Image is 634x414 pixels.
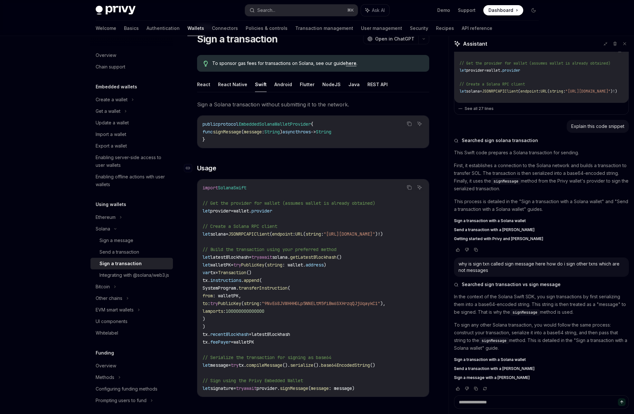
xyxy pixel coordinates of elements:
span: await [244,385,257,391]
span: ) [375,231,378,237]
div: Create a wallet [96,96,128,104]
span: ( [547,89,550,94]
button: Ask AI [361,4,389,16]
h5: Using wallets [96,201,126,208]
span: // Serialize the transaction for signing as base64 [203,355,331,360]
div: Integrating with @solana/web3.js [99,271,169,279]
span: provider. [257,385,280,391]
a: Sign a message [90,235,173,246]
span: // Sign using the Privy Embedded Wallet [203,378,303,383]
span: latestBlockhash [251,331,290,337]
span: from [203,293,213,299]
span: signMessage [280,385,308,391]
a: Sign a transaction with a Solana wallet [454,218,629,223]
span: ) [280,129,282,135]
span: tx. [239,362,246,368]
span: ( [241,301,244,306]
span: = [249,331,251,337]
span: ) [203,316,205,322]
span: try [251,254,259,260]
span: Sign a transaction with a Solana wallet [454,218,526,223]
span: ( [264,262,267,268]
span: recentBlockhash [210,331,249,337]
span: SystemProgram. [203,285,239,291]
span: Send a transaction with a [PERSON_NAME] [454,366,535,371]
span: let [459,68,466,73]
span: let [203,231,210,237]
a: Overview [90,50,173,61]
span: message [311,385,329,391]
a: Demo [437,7,450,14]
span: tx [210,270,215,275]
span: ⌘ K [347,8,354,13]
div: Import a wallet [96,130,126,138]
span: : [563,89,565,94]
span: signMessage [482,338,506,343]
span: try [210,301,218,306]
button: NodeJS [322,77,341,92]
span: } [203,137,205,142]
span: // Get the provider for wallet (assumes wallet is already obtained) [459,61,610,66]
span: string [267,262,282,268]
button: Ask AI [415,120,424,128]
div: Sign a transaction [99,260,142,267]
span: : [538,89,541,94]
span: URL [541,89,547,94]
span: ( [259,277,262,283]
div: EVM smart wallets [96,306,134,314]
p: In the context of the Solana Swift SDK, you sign transactions by first serializing them into a ba... [454,293,629,316]
a: Policies & controls [246,21,288,36]
span: instructions [210,277,241,283]
div: Send a transaction [99,248,139,256]
span: solana. [272,254,290,260]
button: Ask AI [415,183,424,192]
span: async [282,129,295,135]
span: Sign a transaction with a Solana wallet [454,357,526,362]
a: Send a transaction with a [PERSON_NAME] [454,227,629,232]
span: throws [295,129,311,135]
span: let [459,89,466,94]
button: Searched sign solana transaction [454,137,629,144]
a: Import a wallet [90,129,173,140]
span: ! [613,89,615,94]
span: try [231,362,239,368]
a: Integrating with @solana/web3.js [90,269,173,281]
span: { [311,121,313,127]
span: = [231,262,233,268]
span: "[URL][DOMAIN_NAME]" [324,231,375,237]
a: Configuring funding methods [90,383,173,395]
span: : [293,231,295,237]
a: Whitelabel [90,327,173,339]
a: Connectors [212,21,238,36]
span: ( [241,129,244,135]
span: string [244,301,259,306]
span: ( [518,89,520,94]
span: Send a transaction with a [PERSON_NAME] [454,227,535,232]
span: Transaction [218,270,246,275]
span: base64EncodedString [321,362,370,368]
span: // Create a Solana RPC client [459,82,525,87]
div: Enabling server-side access to user wallets [96,154,169,169]
span: = [249,254,251,260]
span: ) [380,231,383,237]
span: let [203,385,210,391]
span: serialize [290,362,313,368]
span: ! [378,231,380,237]
a: Sign a transaction with a Solana wallet [454,357,629,362]
button: Search...⌘K [245,4,358,16]
p: First, it establishes a connection to the Solana network and builds a transaction to transfer SOL... [454,162,629,193]
button: Copy the contents from the code block [405,120,413,128]
span: Open in ChatGPT [375,36,414,42]
span: = [480,89,482,94]
span: try [236,385,244,391]
span: // Get the provider for wallet (assumes wallet is already obtained) [203,200,375,206]
a: Enabling server-side access to user wallets [90,152,173,171]
svg: Tip [203,61,208,67]
a: Update a wallet [90,117,173,129]
span: JSONRPCAPIClient [482,89,518,94]
span: transferInstruction [239,285,288,291]
span: Sign a Solana transaction without submitting it to the network. [197,100,429,109]
a: Wallets [187,21,204,36]
a: User management [361,21,402,36]
a: here [346,60,356,66]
